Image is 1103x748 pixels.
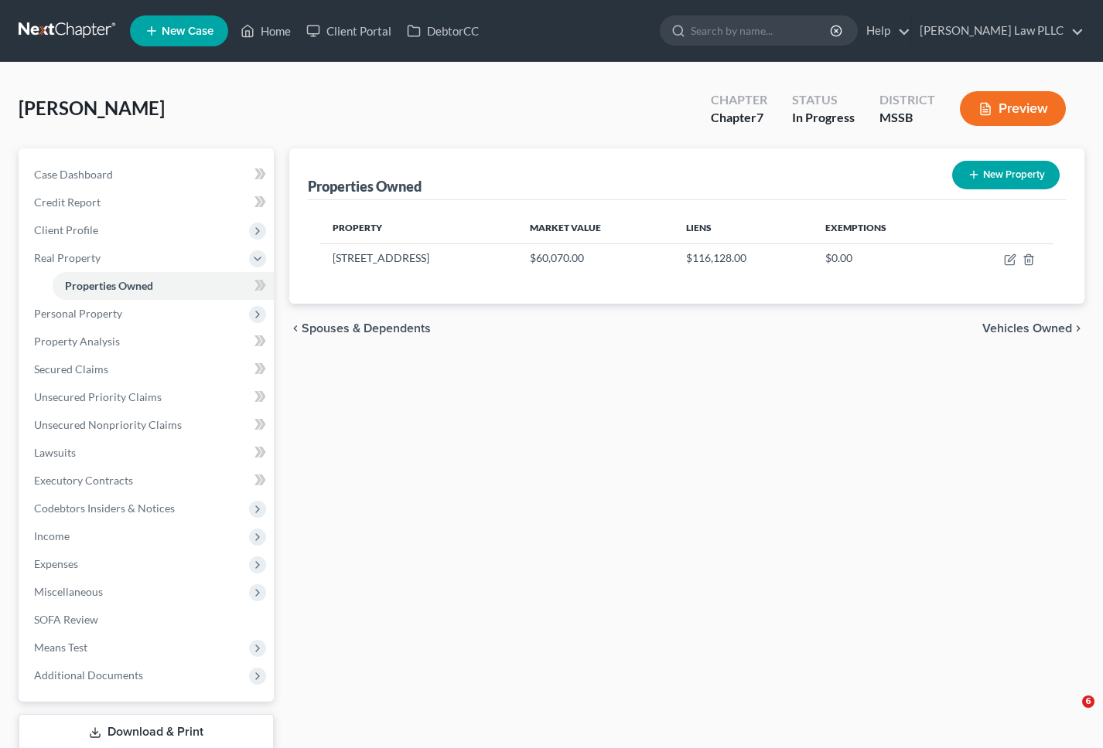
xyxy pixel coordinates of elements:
[34,446,76,459] span: Lawsuits
[859,17,910,45] a: Help
[22,383,274,411] a: Unsecured Priority Claims
[399,17,487,45] a: DebtorCC
[22,328,274,355] a: Property Analysis
[34,668,143,682] span: Additional Documents
[34,501,175,515] span: Codebtors Insiders & Notices
[792,109,855,127] div: In Progress
[289,322,431,335] button: chevron_left Spouses & Dependents
[34,195,101,209] span: Credit Report
[289,322,302,335] i: chevron_left
[34,613,98,626] span: SOFA Review
[34,557,78,570] span: Expenses
[34,390,162,403] span: Unsecured Priority Claims
[813,243,953,273] td: $0.00
[879,109,935,127] div: MSSB
[22,606,274,634] a: SOFA Review
[691,16,832,45] input: Search by name...
[674,243,812,273] td: $116,128.00
[22,189,274,216] a: Credit Report
[22,355,274,383] a: Secured Claims
[299,17,399,45] a: Client Portal
[711,109,767,127] div: Chapter
[1072,322,1084,335] i: chevron_right
[53,272,274,300] a: Properties Owned
[302,322,431,335] span: Spouses & Dependents
[1082,695,1094,708] span: 6
[792,91,855,109] div: Status
[982,322,1084,335] button: Vehicles Owned chevron_right
[22,439,274,467] a: Lawsuits
[34,168,113,181] span: Case Dashboard
[320,212,518,243] th: Property
[22,161,274,189] a: Case Dashboard
[34,585,103,598] span: Miscellaneous
[1050,695,1088,733] iframe: Intercom live chat
[22,467,274,495] a: Executory Contracts
[711,91,767,109] div: Chapter
[34,362,108,376] span: Secured Claims
[320,243,518,273] td: [STREET_ADDRESS]
[34,223,98,236] span: Client Profile
[19,97,165,119] span: [PERSON_NAME]
[308,177,422,195] div: Properties Owned
[34,529,70,542] span: Income
[22,411,274,439] a: Unsecured Nonpriority Claims
[34,335,120,348] span: Property Analysis
[813,212,953,243] th: Exemptions
[517,243,674,273] td: $60,070.00
[34,307,122,320] span: Personal Property
[34,251,101,264] span: Real Property
[517,212,674,243] th: Market Value
[34,641,87,654] span: Means Test
[952,161,1060,189] button: New Property
[982,322,1072,335] span: Vehicles Owned
[162,25,213,37] span: New Case
[756,110,763,124] span: 7
[960,91,1066,126] button: Preview
[879,91,935,109] div: District
[233,17,299,45] a: Home
[34,474,133,487] span: Executory Contracts
[912,17,1084,45] a: [PERSON_NAME] Law PLLC
[34,418,182,431] span: Unsecured Nonpriority Claims
[674,212,812,243] th: Liens
[65,279,153,292] span: Properties Owned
